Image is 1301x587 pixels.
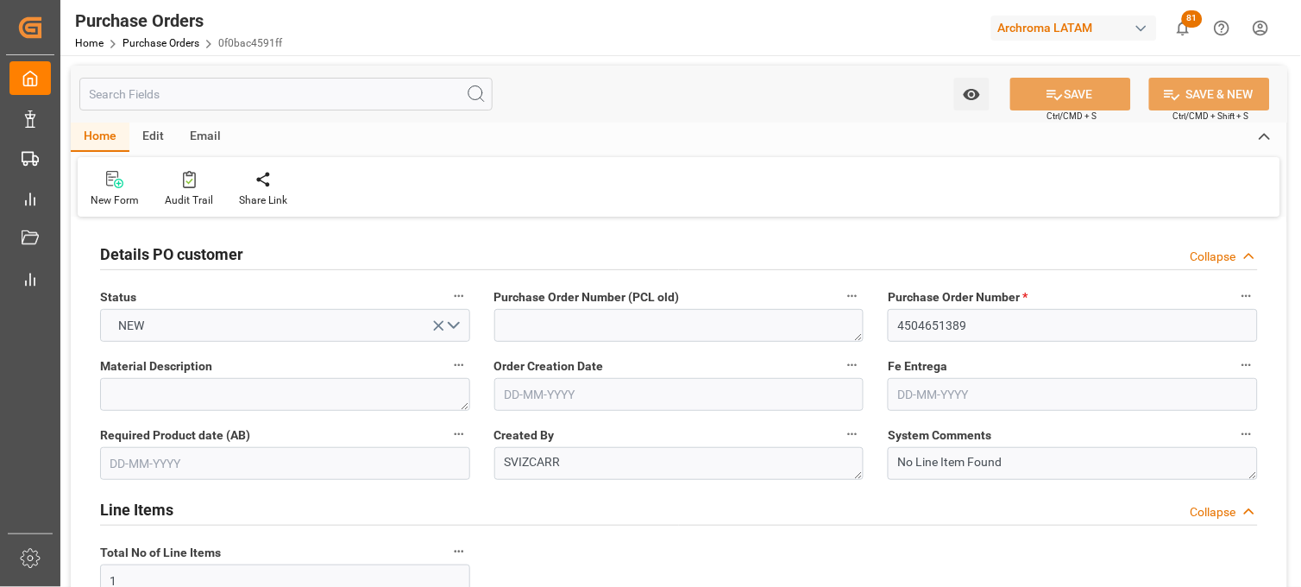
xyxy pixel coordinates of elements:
[1235,423,1258,445] button: System Comments
[1235,285,1258,307] button: Purchase Order Number *
[954,78,990,110] button: open menu
[239,193,287,208] div: Share Link
[177,123,234,152] div: Email
[991,11,1164,44] button: Archroma LATAM
[448,354,470,376] button: Material Description
[100,243,243,266] h2: Details PO customer
[100,309,470,342] button: open menu
[123,37,199,49] a: Purchase Orders
[129,123,177,152] div: Edit
[841,354,864,376] button: Order Creation Date
[75,37,104,49] a: Home
[888,426,991,445] span: System Comments
[1191,248,1236,266] div: Collapse
[494,447,864,480] textarea: SVIZCARR
[494,288,680,306] span: Purchase Order Number (PCL old)
[841,423,864,445] button: Created By
[100,288,136,306] span: Status
[71,123,129,152] div: Home
[494,426,555,445] span: Created By
[494,378,864,411] input: DD-MM-YYYY
[165,193,213,208] div: Audit Trail
[448,540,470,563] button: Total No of Line Items
[991,16,1157,41] div: Archroma LATAM
[100,447,470,480] input: DD-MM-YYYY
[448,423,470,445] button: Required Product date (AB)
[888,357,947,376] span: Fe Entrega
[1182,10,1203,28] span: 81
[91,193,139,208] div: New Form
[110,317,154,335] span: NEW
[100,498,173,521] h2: Line Items
[1010,78,1131,110] button: SAVE
[100,426,250,445] span: Required Product date (AB)
[888,447,1258,480] textarea: No Line Item Found
[1191,503,1236,521] div: Collapse
[79,78,493,110] input: Search Fields
[1149,78,1270,110] button: SAVE & NEW
[1203,9,1241,47] button: Help Center
[1173,110,1249,123] span: Ctrl/CMD + Shift + S
[448,285,470,307] button: Status
[100,357,212,376] span: Material Description
[1047,110,1097,123] span: Ctrl/CMD + S
[1164,9,1203,47] button: show 81 new notifications
[888,288,1028,306] span: Purchase Order Number
[494,357,604,376] span: Order Creation Date
[888,378,1258,411] input: DD-MM-YYYY
[1235,354,1258,376] button: Fe Entrega
[75,8,282,34] div: Purchase Orders
[100,544,221,562] span: Total No of Line Items
[841,285,864,307] button: Purchase Order Number (PCL old)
